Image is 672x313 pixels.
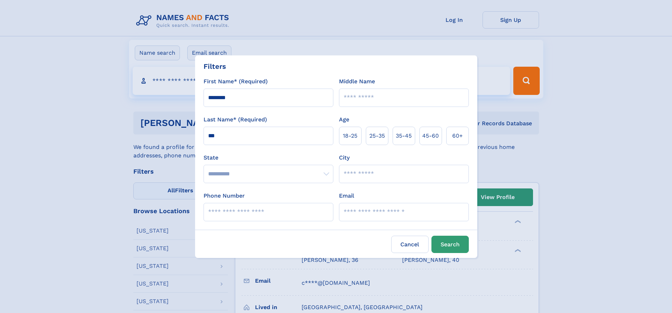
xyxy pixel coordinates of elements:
[396,132,412,140] span: 35‑45
[391,236,429,253] label: Cancel
[204,154,333,162] label: State
[369,132,385,140] span: 25‑35
[339,154,350,162] label: City
[339,77,375,86] label: Middle Name
[339,115,349,124] label: Age
[343,132,357,140] span: 18‑25
[431,236,469,253] button: Search
[204,115,267,124] label: Last Name* (Required)
[204,61,226,72] div: Filters
[452,132,463,140] span: 60+
[339,192,354,200] label: Email
[422,132,439,140] span: 45‑60
[204,77,268,86] label: First Name* (Required)
[204,192,245,200] label: Phone Number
